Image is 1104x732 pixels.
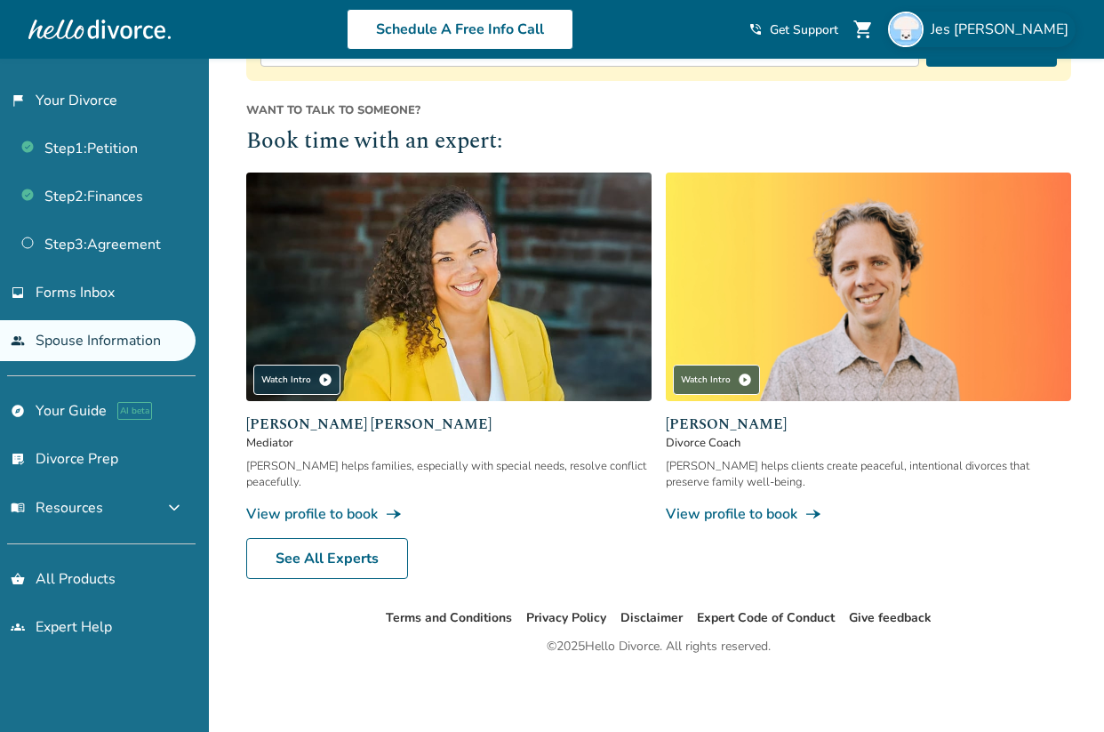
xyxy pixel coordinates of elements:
div: [PERSON_NAME] helps clients create peaceful, intentional divorces that preserve family well-being. [666,458,1071,490]
span: Resources [11,498,103,518]
span: Want to talk to someone? [246,102,1071,118]
span: Divorce Coach [666,435,1071,451]
h2: Book time with an expert: [246,125,1071,159]
a: Terms and Conditions [386,609,512,626]
div: [PERSON_NAME] helps families, especially with special needs, resolve conflict peacefully. [246,458,652,490]
div: Watch Intro [673,365,760,395]
span: groups [11,620,25,634]
span: [PERSON_NAME] [666,414,1071,435]
span: explore [11,404,25,418]
a: View profile to bookline_end_arrow_notch [666,504,1071,524]
a: Schedule A Free Info Call [347,9,573,50]
span: shopping_basket [11,572,25,586]
img: Jessica Mush [888,12,924,47]
span: Get Support [770,21,838,38]
span: expand_more [164,497,185,519]
span: inbox [11,286,25,300]
div: Watch Intro [253,365,340,395]
img: James Traub [666,173,1071,401]
span: phone_in_talk [748,22,763,36]
span: play_circle [318,373,332,387]
iframe: Chat Widget [1015,647,1104,732]
a: See All Experts [246,538,408,579]
a: Privacy Policy [526,609,606,626]
span: line_end_arrow_notch [385,505,403,523]
span: line_end_arrow_notch [804,505,822,523]
span: Forms Inbox [36,283,115,302]
span: list_alt_check [11,452,25,466]
span: Jes [PERSON_NAME] [931,20,1076,39]
a: phone_in_talkGet Support [748,21,838,38]
div: © 2025 Hello Divorce. All rights reserved. [547,636,771,657]
img: Claudia Brown Coulter [246,173,652,401]
span: shopping_cart [852,19,874,40]
li: Give feedback [849,607,932,629]
a: Expert Code of Conduct [697,609,835,626]
span: menu_book [11,501,25,515]
a: View profile to bookline_end_arrow_notch [246,504,652,524]
span: flag_2 [11,93,25,108]
li: Disclaimer [620,607,683,629]
span: play_circle [738,373,752,387]
span: AI beta [117,402,152,420]
span: Mediator [246,435,652,451]
span: people [11,334,25,348]
span: [PERSON_NAME] [PERSON_NAME] [246,414,652,435]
